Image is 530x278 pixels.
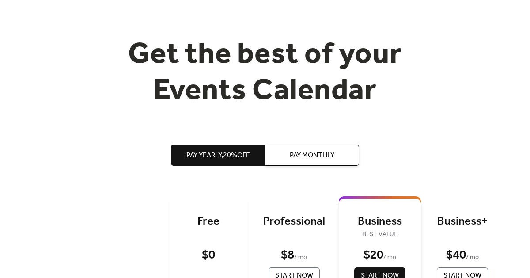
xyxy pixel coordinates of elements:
[294,252,307,263] span: / mo
[263,214,325,229] div: Professional
[383,252,396,263] span: / mo
[186,150,250,161] span: Pay Yearly, 20% off
[281,248,294,263] div: $ 8
[466,252,479,263] span: / mo
[352,229,408,240] span: BEST VALUE
[202,248,215,263] div: $ 0
[363,248,383,263] div: $ 20
[265,145,359,166] button: Pay Monthly
[171,145,265,166] button: Pay Yearly,20%off
[181,214,236,229] div: Free
[435,214,490,229] div: Business+
[95,37,435,109] h1: Get the best of your Events Calendar
[352,214,408,229] div: Business
[446,248,466,263] div: $ 40
[290,150,334,161] span: Pay Monthly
